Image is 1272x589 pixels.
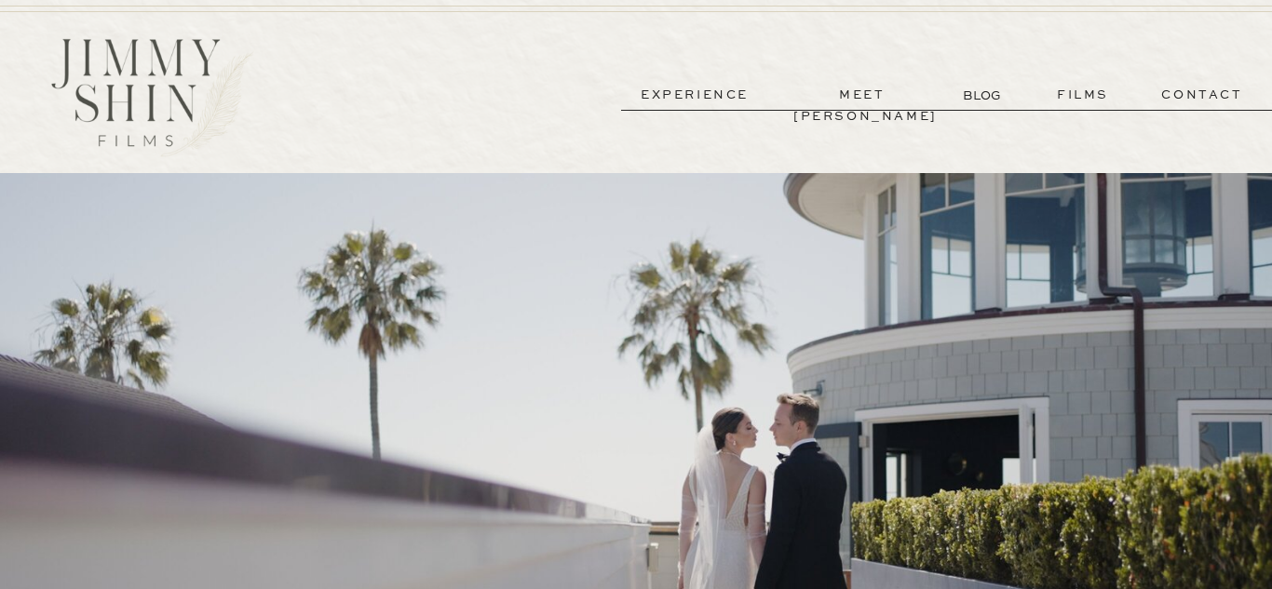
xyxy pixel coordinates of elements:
a: films [1037,85,1129,106]
a: BLOG [963,86,1005,105]
a: meet [PERSON_NAME] [793,85,931,106]
a: contact [1135,85,1269,106]
a: experience [626,85,764,106]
